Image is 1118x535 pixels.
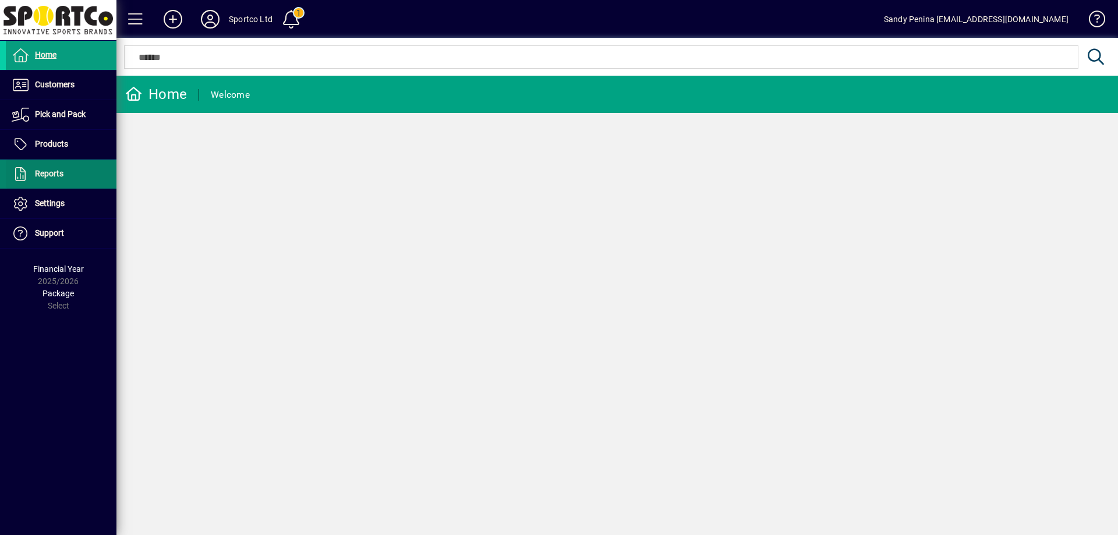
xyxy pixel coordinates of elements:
[6,70,116,100] a: Customers
[6,100,116,129] a: Pick and Pack
[192,9,229,30] button: Profile
[35,228,64,238] span: Support
[35,109,86,119] span: Pick and Pack
[6,189,116,218] a: Settings
[6,219,116,248] a: Support
[229,10,273,29] div: Sportco Ltd
[35,199,65,208] span: Settings
[6,160,116,189] a: Reports
[211,86,250,104] div: Welcome
[884,10,1069,29] div: Sandy Penina [EMAIL_ADDRESS][DOMAIN_NAME]
[154,9,192,30] button: Add
[33,264,84,274] span: Financial Year
[35,169,63,178] span: Reports
[125,85,187,104] div: Home
[1080,2,1103,40] a: Knowledge Base
[35,80,75,89] span: Customers
[35,139,68,148] span: Products
[6,130,116,159] a: Products
[35,50,56,59] span: Home
[43,289,74,298] span: Package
